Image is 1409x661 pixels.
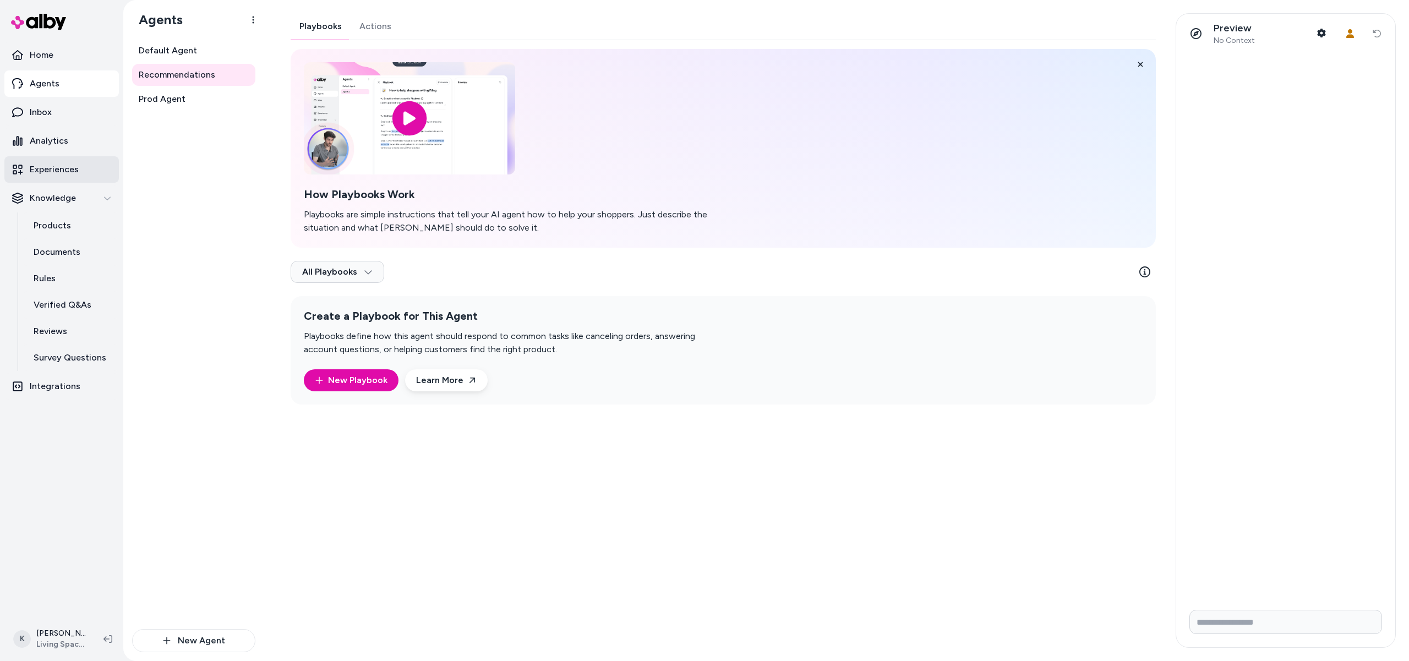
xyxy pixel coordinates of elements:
button: New Playbook [304,369,398,391]
a: Verified Q&As [23,292,119,318]
p: Preview [1214,22,1255,35]
p: Analytics [30,134,68,148]
button: New Agent [132,629,255,652]
p: Home [30,48,53,62]
button: Actions [351,13,400,40]
p: [PERSON_NAME] [36,628,86,639]
a: Survey Questions [23,345,119,371]
a: Documents [23,239,119,265]
span: No Context [1214,36,1255,46]
a: Integrations [4,373,119,400]
p: Playbooks are simple instructions that tell your AI agent how to help your shoppers. Just describ... [304,208,727,234]
span: Default Agent [139,44,197,57]
p: Verified Q&As [34,298,91,312]
a: Reviews [23,318,119,345]
p: Playbooks define how this agent should respond to common tasks like canceling orders, answering a... [304,330,727,356]
a: Inbox [4,99,119,125]
p: Rules [34,272,56,285]
span: All Playbooks [302,266,373,277]
p: Agents [30,77,59,90]
span: K [13,630,31,648]
span: Prod Agent [139,92,185,106]
p: Inbox [30,106,52,119]
input: Write your prompt here [1189,610,1382,634]
img: alby Logo [11,14,66,30]
p: Products [34,219,71,232]
a: Analytics [4,128,119,154]
button: Knowledge [4,185,119,211]
a: Rules [23,265,119,292]
a: New Playbook [315,374,387,387]
p: Experiences [30,163,79,176]
p: Documents [34,245,80,259]
a: Experiences [4,156,119,183]
span: Recommendations [139,68,215,81]
span: Living Spaces [36,639,86,650]
a: Products [23,212,119,239]
a: Agents [4,70,119,97]
h1: Agents [130,12,183,28]
a: Default Agent [132,40,255,62]
a: Learn More [405,369,488,391]
h2: How Playbooks Work [304,188,727,201]
p: Knowledge [30,192,76,205]
button: K[PERSON_NAME]Living Spaces [7,621,95,657]
a: Recommendations [132,64,255,86]
button: Playbooks [291,13,351,40]
a: Home [4,42,119,68]
p: Integrations [30,380,80,393]
p: Survey Questions [34,351,106,364]
h2: Create a Playbook for This Agent [304,309,727,323]
button: All Playbooks [291,261,384,283]
a: Prod Agent [132,88,255,110]
p: Reviews [34,325,67,338]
